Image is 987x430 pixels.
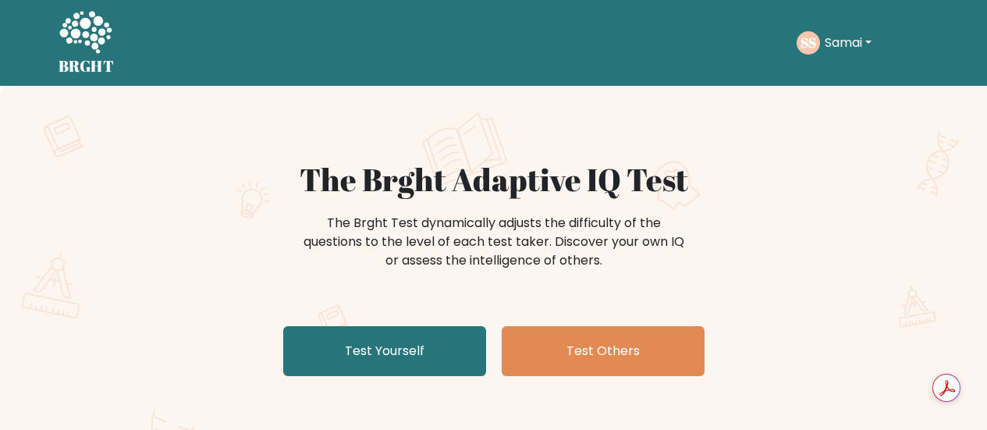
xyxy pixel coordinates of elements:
text: SS [801,34,816,52]
h5: BRGHT [59,57,115,76]
h1: The Brght Adaptive IQ Test [113,161,875,198]
div: The Brght Test dynamically adjusts the difficulty of the questions to the level of each test take... [299,214,689,270]
button: Samai [820,33,876,53]
a: BRGHT [59,6,115,80]
a: Test Yourself [283,326,486,376]
a: Test Others [502,326,705,376]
